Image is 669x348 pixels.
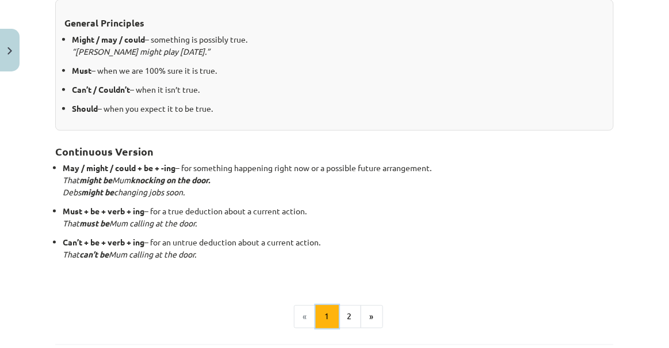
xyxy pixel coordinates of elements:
[63,187,185,197] em: Debs changing jobs soon.
[72,65,605,77] p: – when we are 100% sure it is true.
[79,218,109,228] strong: must be
[55,305,614,328] nav: Page navigation example
[63,237,144,247] strong: Can’t + be + verb + ing
[63,205,614,229] p: – for a true deduction about a current action.
[63,218,197,228] em: That Mum calling at the door.
[72,103,98,114] strong: Should
[338,305,361,328] button: 2
[72,34,145,44] strong: Might / may / could
[316,305,339,328] button: 1
[72,84,130,94] strong: Can’t / Couldn’t
[63,175,210,185] em: That Mum
[72,33,605,58] p: – something is possibly true.
[72,65,91,75] strong: Must
[79,175,112,185] strong: might be
[64,17,144,29] strong: General Principles
[361,305,383,328] button: »
[63,206,144,216] strong: Must + be + verb + ing
[7,47,12,55] img: icon-close-lesson-0947bae3869378f0d4975bcd49f059093ad1ed9edebbc8119c70593378902aed.svg
[63,236,614,260] p: – for an untrue deduction about a current action.
[72,103,605,115] p: – when you expect it to be true.
[81,187,114,197] strong: might be
[63,162,175,173] strong: May / might / could + be + -ing
[63,162,614,198] p: – for something happening right now or a possible future arrangement.
[72,84,605,96] p: – when it isn’t true.
[79,249,109,259] strong: can’t be
[55,145,154,158] strong: Continuous Version
[72,46,210,56] em: “[PERSON_NAME] might play [DATE].”
[63,249,196,259] em: That Mum calling at the door.
[131,175,210,185] strong: knocking on the door.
